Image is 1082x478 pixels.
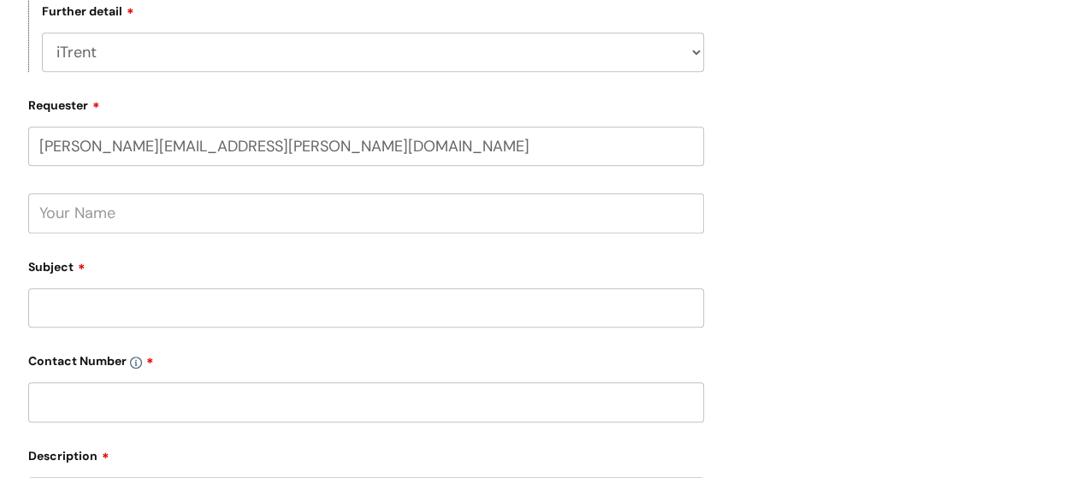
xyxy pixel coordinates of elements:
[28,443,704,463] label: Description
[28,254,704,274] label: Subject
[28,348,704,369] label: Contact Number
[28,92,704,113] label: Requester
[42,2,134,19] label: Further detail
[130,357,142,369] img: info-icon.svg
[28,127,704,166] input: Email
[28,193,704,233] input: Your Name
